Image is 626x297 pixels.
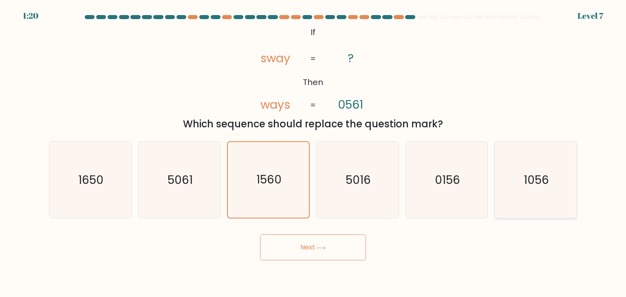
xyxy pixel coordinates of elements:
[346,172,371,188] text: 5016
[23,10,38,22] div: 1:20
[256,172,282,188] text: 1560
[338,96,363,113] tspan: 0561
[168,172,193,188] text: 5061
[54,117,572,131] div: Which sequence should replace the question mark?
[260,234,366,260] button: Next
[260,96,290,113] tspan: ways
[240,24,386,114] svg: @import url('[URL][DOMAIN_NAME]);
[578,10,603,22] div: Level 7
[260,50,290,66] tspan: sway
[310,99,316,111] tspan: =
[78,172,104,188] text: 1650
[435,172,460,188] text: 0156
[310,53,316,64] tspan: =
[348,50,354,66] tspan: ?
[303,76,323,88] tspan: Then
[524,172,549,188] text: 1056
[311,26,315,38] tspan: If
